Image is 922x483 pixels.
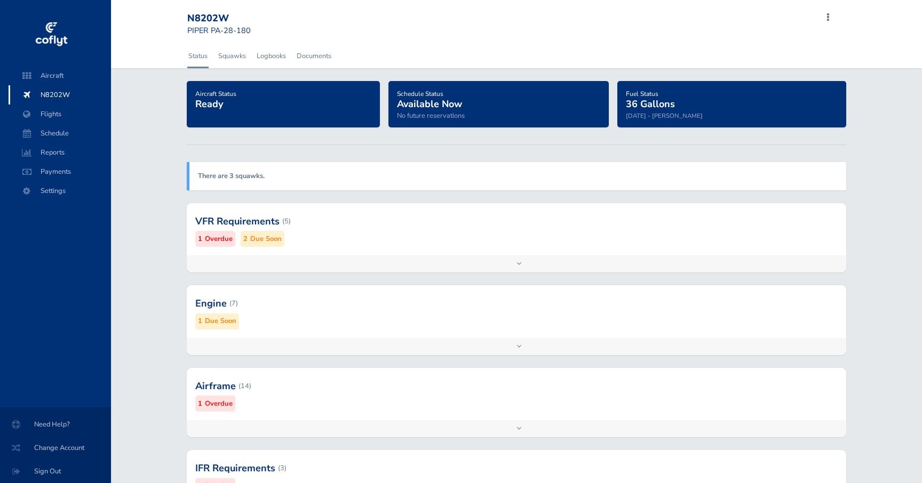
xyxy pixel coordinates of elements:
[187,25,251,36] small: PIPER PA-28-180
[256,44,287,68] a: Logbooks
[13,462,98,481] span: Sign Out
[13,415,98,434] span: Need Help?
[19,85,100,104] span: N8202W
[217,44,247,68] a: Squawks
[19,162,100,181] span: Payments
[626,90,658,98] span: Fuel Status
[397,90,443,98] span: Schedule Status
[397,86,462,111] a: Schedule StatusAvailable Now
[198,171,265,181] a: There are 3 squawks.
[187,44,209,68] a: Status
[19,143,100,162] span: Reports
[187,13,264,25] div: N8202W
[205,234,233,245] small: Overdue
[19,124,100,143] span: Schedule
[13,438,98,457] span: Change Account
[195,98,223,110] span: Ready
[205,398,233,409] small: Overdue
[397,98,462,110] span: Available Now
[19,66,100,85] span: Aircraft
[195,90,236,98] span: Aircraft Status
[626,111,703,120] small: [DATE] - [PERSON_NAME]
[205,316,236,327] small: Due Soon
[296,44,332,68] a: Documents
[19,104,100,124] span: Flights
[397,111,465,120] span: No future reservations
[250,234,282,245] small: Due Soon
[626,98,675,110] span: 36 Gallons
[19,181,100,200] span: Settings
[34,19,69,51] img: coflyt logo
